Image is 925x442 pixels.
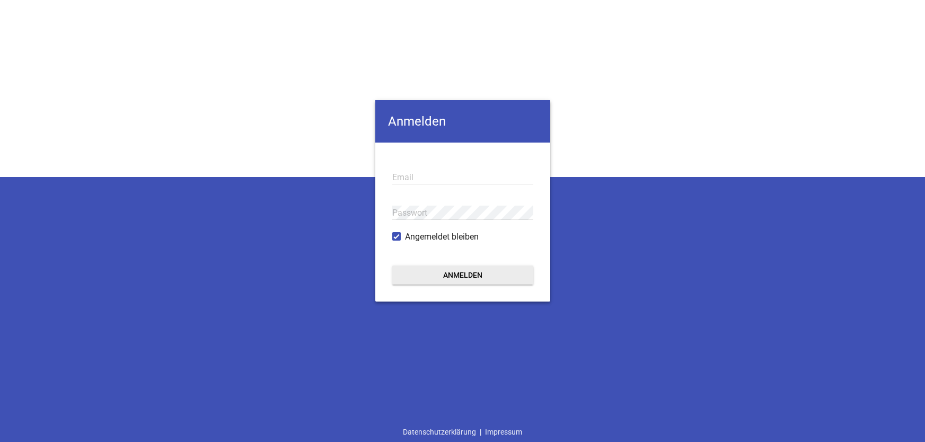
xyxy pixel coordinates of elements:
a: Datenschutzerklärung [399,422,480,442]
span: Angemeldet bleiben [405,231,479,243]
div: | [399,422,526,442]
button: Anmelden [392,266,533,285]
a: Impressum [481,422,526,442]
h4: Anmelden [375,100,550,143]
